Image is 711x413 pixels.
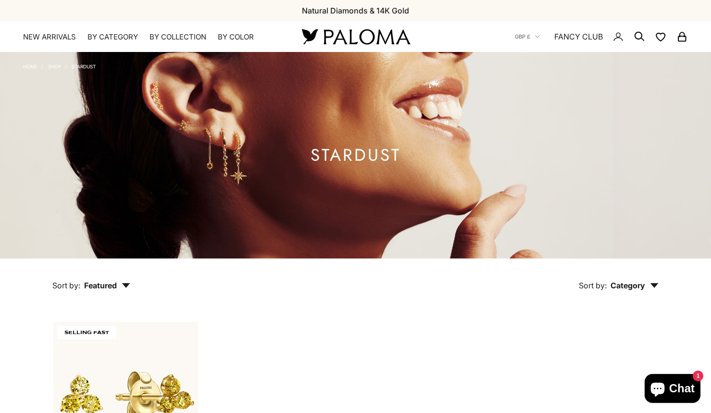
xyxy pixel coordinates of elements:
[557,258,681,299] button: Sort by: Category
[23,32,76,42] a: NEW ARRIVALS
[302,4,409,17] p: Natural Diamonds & 14K Gold
[554,30,603,43] a: FANCY CLUB
[84,281,130,290] span: Featured
[23,32,279,42] nav: Primary navigation
[611,281,659,290] span: Category
[48,64,61,69] a: Shop
[150,32,206,42] summary: By Collection
[515,21,688,52] nav: Secondary navigation
[642,374,703,405] inbox-online-store-chat: Shopify online store chat
[87,32,138,42] summary: By Category
[579,281,607,290] span: Sort by:
[30,258,152,299] button: Sort by: Featured
[72,64,96,69] a: Stardust
[57,326,116,339] span: SELLING FAST
[311,149,401,161] h1: Stardust
[515,32,540,41] button: GBP £
[52,281,80,290] span: Sort by:
[23,64,37,69] a: Home
[218,32,254,42] summary: By Color
[515,32,530,41] span: GBP £
[23,62,96,69] nav: Breadcrumb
